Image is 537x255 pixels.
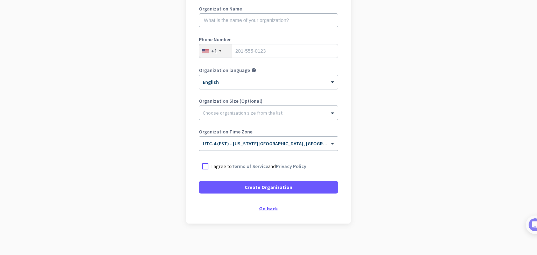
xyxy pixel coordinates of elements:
[245,184,292,191] span: Create Organization
[199,129,338,134] label: Organization Time Zone
[199,68,250,73] label: Organization language
[232,163,268,169] a: Terms of Service
[199,181,338,194] button: Create Organization
[199,37,338,42] label: Phone Number
[212,163,306,170] p: I agree to and
[199,13,338,27] input: What is the name of your organization?
[276,163,306,169] a: Privacy Policy
[211,48,217,54] div: +1
[199,99,338,103] label: Organization Size (Optional)
[199,44,338,58] input: 201-555-0123
[251,68,256,73] i: help
[199,6,338,11] label: Organization Name
[199,206,338,211] div: Go back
